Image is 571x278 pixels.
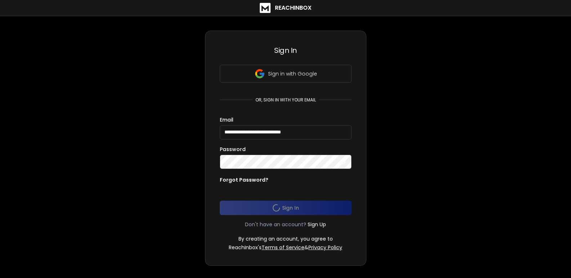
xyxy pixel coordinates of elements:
a: Privacy Policy [308,244,342,251]
a: Terms of Service [262,244,304,251]
p: Sign in with Google [268,70,317,77]
label: Email [220,117,233,122]
p: ReachInbox's & [229,244,342,251]
a: ReachInbox [260,3,312,13]
p: By creating an account, you agree to [238,235,333,242]
p: or, sign in with your email [253,97,319,103]
h1: ReachInbox [275,4,312,12]
img: logo [260,3,271,13]
p: Don't have an account? [245,221,306,228]
a: Sign Up [308,221,326,228]
h3: Sign In [220,45,352,55]
p: Forgot Password? [220,176,268,183]
label: Password [220,147,246,152]
button: Sign in with Google [220,65,352,83]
